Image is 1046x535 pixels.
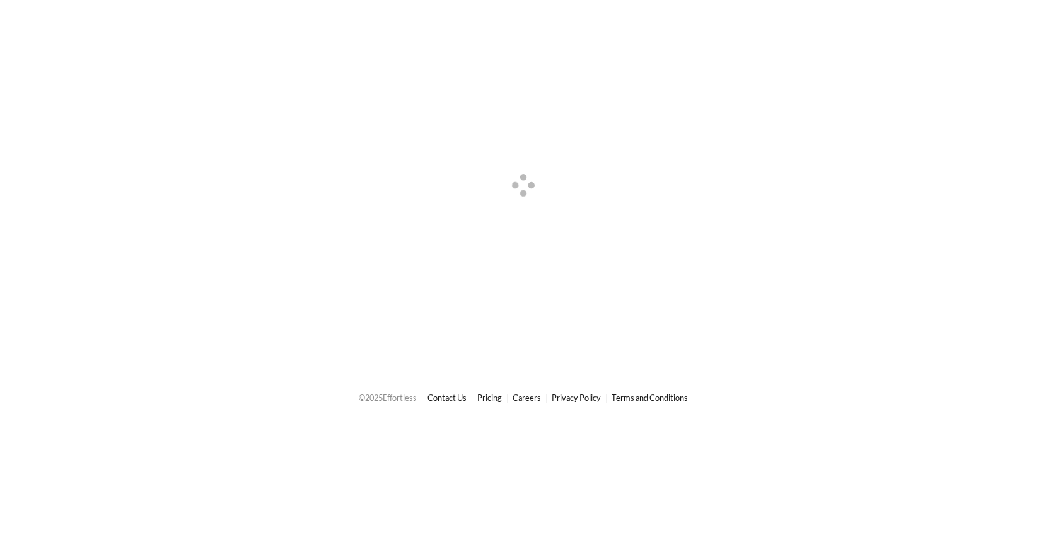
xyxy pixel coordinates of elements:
[427,393,467,403] a: Contact Us
[359,393,417,403] span: © 2025 Effortless
[477,393,502,403] a: Pricing
[612,393,688,403] a: Terms and Conditions
[552,393,601,403] a: Privacy Policy
[513,393,541,403] a: Careers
